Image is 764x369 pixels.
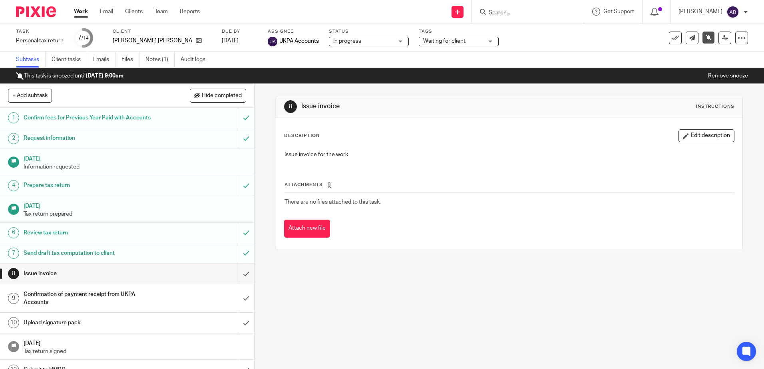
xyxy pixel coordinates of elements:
[24,317,161,329] h1: Upload signature pack
[24,200,247,210] h1: [DATE]
[423,38,466,44] span: Waiting for client
[8,89,52,102] button: + Add subtask
[222,38,239,44] span: [DATE]
[678,8,722,16] p: [PERSON_NAME]
[155,8,168,16] a: Team
[100,8,113,16] a: Email
[284,100,297,113] div: 8
[8,293,19,304] div: 9
[113,28,212,35] label: Client
[24,210,247,218] p: Tax return prepared
[284,133,320,139] p: Description
[16,37,64,45] div: Personal tax return
[24,337,247,347] h1: [DATE]
[16,28,64,35] label: Task
[202,93,242,99] span: Hide completed
[113,37,192,45] p: [PERSON_NAME] [PERSON_NAME]
[279,37,319,45] span: UKPA Accounts
[268,37,277,46] img: svg%3E
[301,102,526,111] h1: Issue invoice
[24,163,247,171] p: Information requested
[78,33,89,42] div: 7
[8,227,19,238] div: 6
[190,89,246,102] button: Hide completed
[603,9,634,14] span: Get Support
[8,268,19,279] div: 8
[285,151,734,159] p: Issue invoice for the work
[52,52,87,67] a: Client tasks
[86,73,123,79] b: [DATE] 9:00am
[8,317,19,328] div: 10
[488,10,560,17] input: Search
[268,28,319,35] label: Assignee
[82,36,89,40] small: /14
[24,347,247,355] p: Tax return signed
[329,28,409,35] label: Status
[74,8,88,16] a: Work
[24,288,161,309] h1: Confirmation of payment receipt from UKPA Accounts
[24,247,161,259] h1: Send draft tax computation to client
[419,28,499,35] label: Tags
[16,52,46,67] a: Subtasks
[678,129,734,142] button: Edit description
[180,8,200,16] a: Reports
[24,112,161,124] h1: Confirm fees for Previous Year Paid with Accounts
[222,28,258,35] label: Due by
[284,220,330,238] button: Attach new file
[16,72,123,80] p: This task is snoozed until
[8,112,19,123] div: 1
[8,248,19,259] div: 7
[125,8,143,16] a: Clients
[8,133,19,144] div: 2
[145,52,175,67] a: Notes (1)
[24,179,161,191] h1: Prepare tax return
[181,52,211,67] a: Audit logs
[16,6,56,17] img: Pixie
[285,199,381,205] span: There are no files attached to this task.
[708,73,748,79] a: Remove snooze
[24,268,161,280] h1: Issue invoice
[333,38,361,44] span: In progress
[726,6,739,18] img: svg%3E
[24,132,161,144] h1: Request information
[93,52,115,67] a: Emails
[24,153,247,163] h1: [DATE]
[696,103,734,110] div: Instructions
[285,183,323,187] span: Attachments
[24,227,161,239] h1: Review tax return
[8,180,19,191] div: 4
[121,52,139,67] a: Files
